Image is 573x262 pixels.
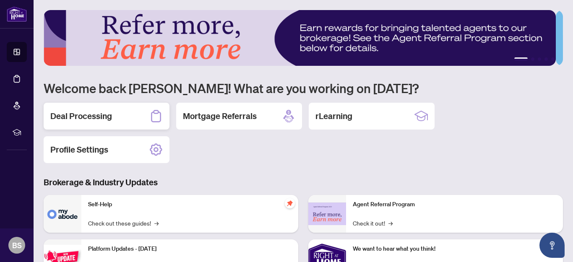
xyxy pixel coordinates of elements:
p: Self-Help [88,200,292,209]
button: 4 [544,57,548,61]
span: BS [12,239,22,251]
button: 3 [538,57,541,61]
img: logo [7,6,27,22]
img: Agent Referral Program [308,202,346,226]
h2: Deal Processing [50,110,112,122]
h3: Brokerage & Industry Updates [44,176,563,188]
h2: rLearning [315,110,352,122]
h1: Welcome back [PERSON_NAME]! What are you working on [DATE]? [44,80,563,96]
span: → [154,218,159,228]
button: Open asap [539,233,565,258]
img: Self-Help [44,195,81,233]
h2: Profile Settings [50,144,108,156]
p: Agent Referral Program [353,200,556,209]
button: 1 [514,57,528,61]
a: Check out these guides!→ [88,218,159,228]
a: Check it out!→ [353,218,393,228]
button: 2 [531,57,534,61]
p: Platform Updates - [DATE] [88,244,292,254]
span: pushpin [285,198,295,208]
span: → [388,218,393,228]
p: We want to hear what you think! [353,244,556,254]
img: Slide 0 [44,10,556,66]
button: 5 [551,57,555,61]
h2: Mortgage Referrals [183,110,257,122]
